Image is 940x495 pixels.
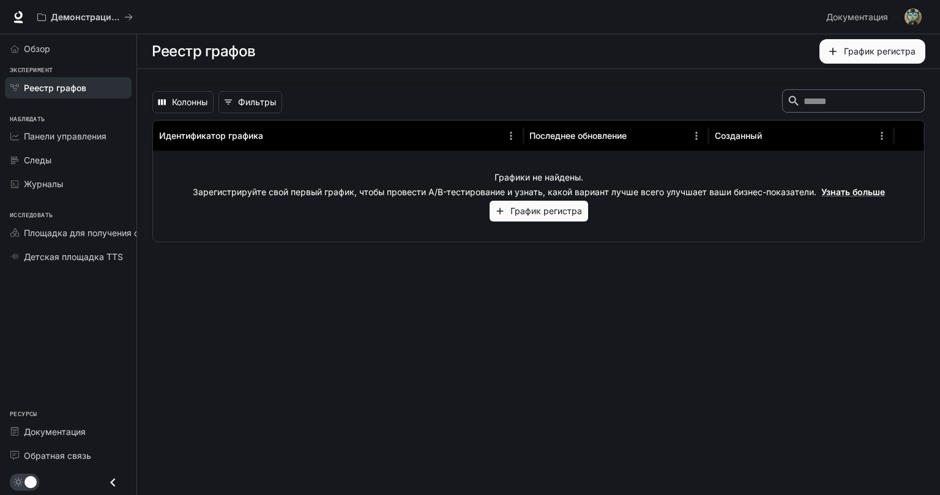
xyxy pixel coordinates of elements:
a: Площадка для получения степени магистра права [5,222,243,244]
font: Ресурсы [10,410,37,418]
font: Следы [24,155,51,165]
button: График регистра [490,201,588,221]
button: Аватар пользователя [901,5,925,29]
a: Детская площадка TTS [5,246,132,267]
button: Сортировать [264,127,283,145]
font: Наблюдать [10,115,45,123]
font: Детская площадка TTS [24,251,123,262]
button: Закрыть ящик [99,470,127,495]
font: Созданный [715,130,762,141]
font: Документация [24,426,86,437]
font: Идентификатор графика [159,130,263,141]
a: Панели управления [5,125,132,147]
font: Последнее обновление [529,130,627,141]
a: Реестр графов [5,77,132,99]
font: Площадка для получения степени магистра права [24,228,237,238]
button: Сортировать [628,127,646,145]
font: Демонстрации искусственного интеллекта в мире [51,12,273,22]
font: Обзор [24,43,50,54]
a: Журналы [5,173,132,195]
font: График регистра [844,46,916,56]
button: Сортировать [763,127,781,145]
button: Меню [873,127,891,145]
font: График регистра [510,206,582,216]
font: Реестр графов [152,42,256,60]
a: Обзор [5,38,132,59]
font: Журналы [24,179,63,189]
a: Документация [5,421,132,442]
a: Узнать больше [821,187,885,197]
button: Выберите столбцы [152,91,214,113]
div: Поиск [782,89,925,115]
font: Исследовать [10,211,53,219]
button: Все рабочие пространства [32,5,138,29]
font: Документация [826,12,888,22]
font: Панели управления [24,131,106,141]
span: Переключение темного режима [24,475,37,488]
button: График регистра [819,39,925,64]
font: Эксперимент [10,66,53,74]
font: Реестр графов [24,83,86,93]
a: Следы [5,149,132,171]
button: Показать фильтры [218,91,282,113]
font: Обратная связь [24,450,91,461]
font: Зарегистрируйте свой первый график, чтобы провести A/B-тестирование и узнать, какой вариант лучше... [193,187,816,197]
a: Обратная связь [5,445,132,466]
button: Меню [687,127,706,145]
img: Аватар пользователя [905,9,922,26]
font: Фильтры [238,97,276,107]
font: Графики не найдены. [494,172,583,182]
font: Колонны [172,97,207,107]
a: Документация [821,5,896,29]
button: Меню [502,127,520,145]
